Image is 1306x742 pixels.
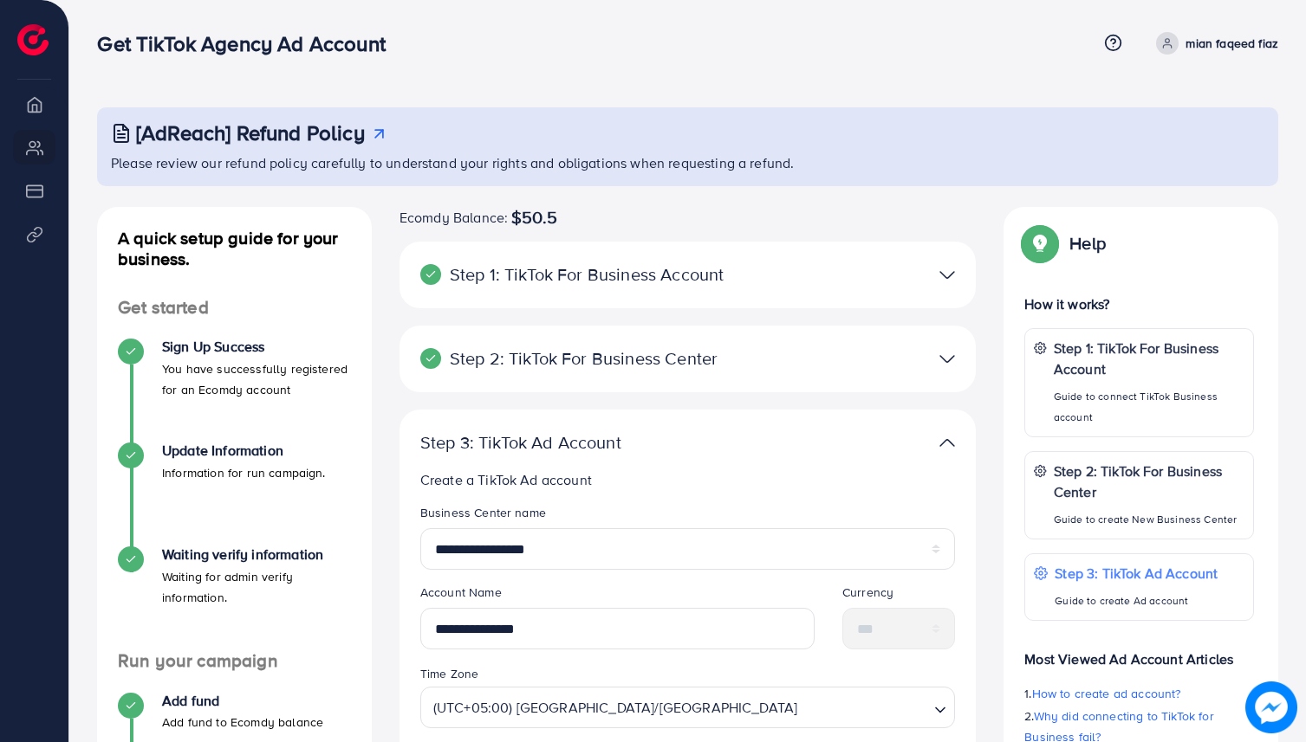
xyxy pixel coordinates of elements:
img: image [1245,681,1297,733]
p: Create a TikTok Ad account [420,469,956,490]
p: Step 2: TikTok For Business Center [1054,461,1244,502]
span: (UTC+05:00) [GEOGRAPHIC_DATA]/[GEOGRAPHIC_DATA] [430,692,802,723]
h4: Waiting verify information [162,546,351,563]
img: Popup guide [1024,228,1056,259]
h4: Update Information [162,442,326,459]
p: Step 3: TikTok Ad Account [1055,563,1218,584]
p: Step 1: TikTok For Business Account [1054,338,1244,379]
p: Please review our refund policy carefully to understand your rights and obligations when requesti... [111,152,1268,173]
label: Time Zone [420,665,478,682]
legend: Account Name [420,584,815,608]
a: mian faqeed fiaz [1149,32,1278,55]
p: Step 1: TikTok For Business Account [420,264,768,285]
p: Step 2: TikTok For Business Center [420,348,768,369]
div: Search for option [420,687,956,728]
p: Guide to connect TikTok Business account [1054,386,1244,428]
span: $50.5 [511,207,557,228]
p: Guide to create Ad account [1055,590,1218,611]
input: Search for option [802,691,927,723]
p: Information for run campaign. [162,462,326,483]
h3: Get TikTok Agency Ad Account [97,31,399,56]
h4: A quick setup guide for your business. [97,228,372,269]
span: Ecomdy Balance: [400,207,508,228]
p: Help [1069,233,1106,254]
p: Guide to create New Business Center [1054,509,1244,530]
h4: Sign Up Success [162,339,351,355]
img: TikTok partner [939,430,955,455]
span: How to create ad account? [1032,685,1181,702]
p: Add fund to Ecomdy balance [162,712,323,732]
p: 1. [1024,683,1254,704]
img: TikTok partner [939,262,955,287]
p: Most Viewed Ad Account Articles [1024,635,1254,669]
p: mian faqeed fiaz [1186,33,1278,54]
img: TikTok partner [939,346,955,371]
h3: [AdReach] Refund Policy [136,120,365,145]
p: Step 3: TikTok Ad Account [420,432,768,453]
p: You have successfully registered for an Ecomdy account [162,358,351,400]
li: Update Information [97,442,372,546]
legend: Currency [842,584,955,608]
p: Waiting for admin verify information. [162,566,351,608]
li: Sign Up Success [97,339,372,442]
img: logo [17,24,49,55]
p: How it works? [1024,294,1254,314]
h4: Run your campaign [97,650,372,672]
h4: Get started [97,297,372,319]
h4: Add fund [162,693,323,709]
legend: Business Center name [420,504,956,528]
li: Waiting verify information [97,546,372,650]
